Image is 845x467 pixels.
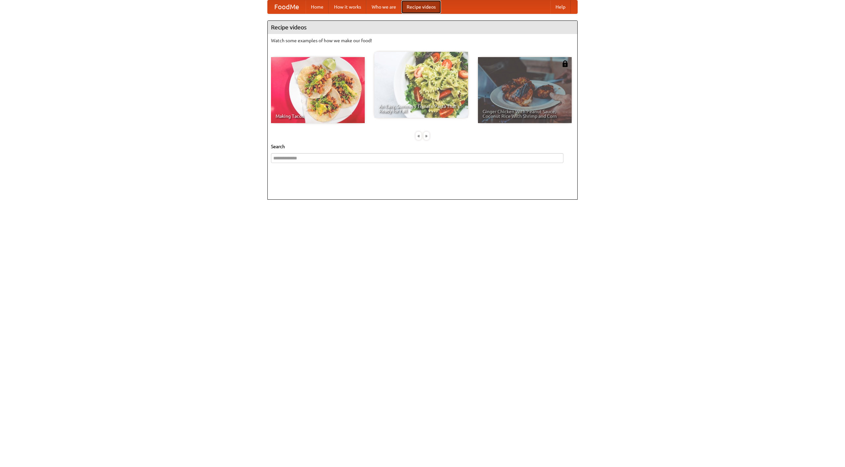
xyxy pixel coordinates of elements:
a: Who we are [366,0,401,14]
span: An Easy, Summery Tomato Pasta That's Ready for Fall [379,104,463,113]
div: » [423,132,429,140]
span: Making Tacos [276,114,360,118]
h4: Recipe videos [268,21,577,34]
img: 483408.png [562,60,568,67]
a: An Easy, Summery Tomato Pasta That's Ready for Fall [374,52,468,118]
div: « [416,132,422,140]
p: Watch some examples of how we make our food! [271,37,574,44]
h5: Search [271,143,574,150]
a: Home [306,0,329,14]
a: FoodMe [268,0,306,14]
a: How it works [329,0,366,14]
a: Making Tacos [271,57,365,123]
a: Help [550,0,571,14]
a: Recipe videos [401,0,441,14]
